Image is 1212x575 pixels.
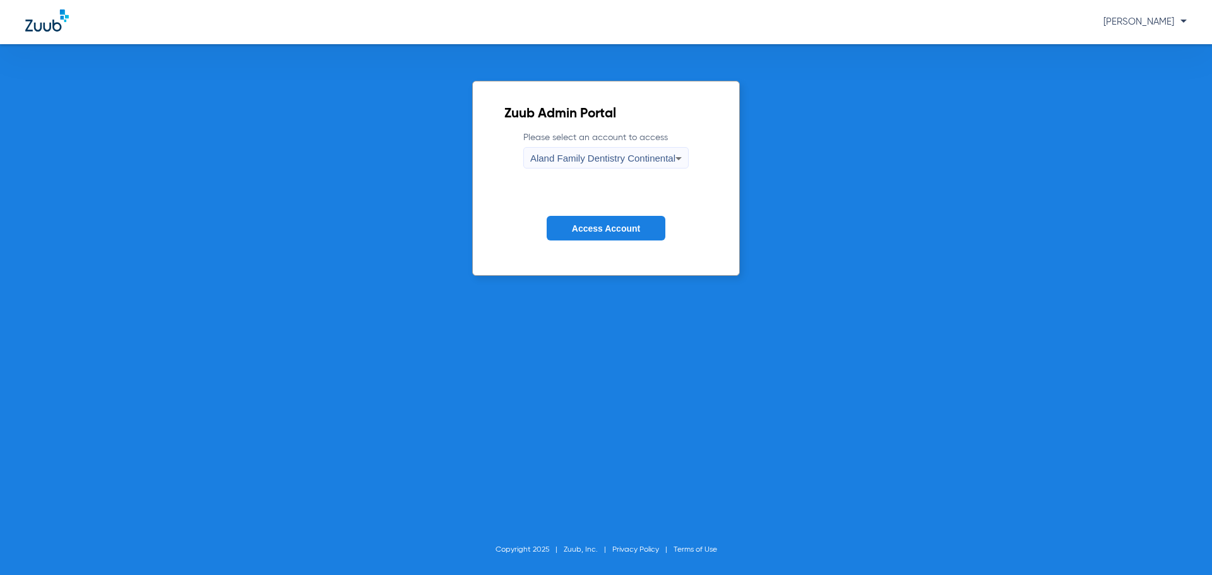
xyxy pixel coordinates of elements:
img: Zuub Logo [25,9,69,32]
li: Zuub, Inc. [564,543,612,556]
a: Privacy Policy [612,546,659,554]
h2: Zuub Admin Portal [504,108,708,121]
span: [PERSON_NAME] [1103,17,1187,27]
a: Terms of Use [674,546,717,554]
span: Access Account [572,223,640,234]
span: Aland Family Dentistry Continental [530,153,675,163]
button: Access Account [547,216,665,240]
iframe: Chat Widget [1149,514,1212,575]
label: Please select an account to access [523,131,689,169]
li: Copyright 2025 [496,543,564,556]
